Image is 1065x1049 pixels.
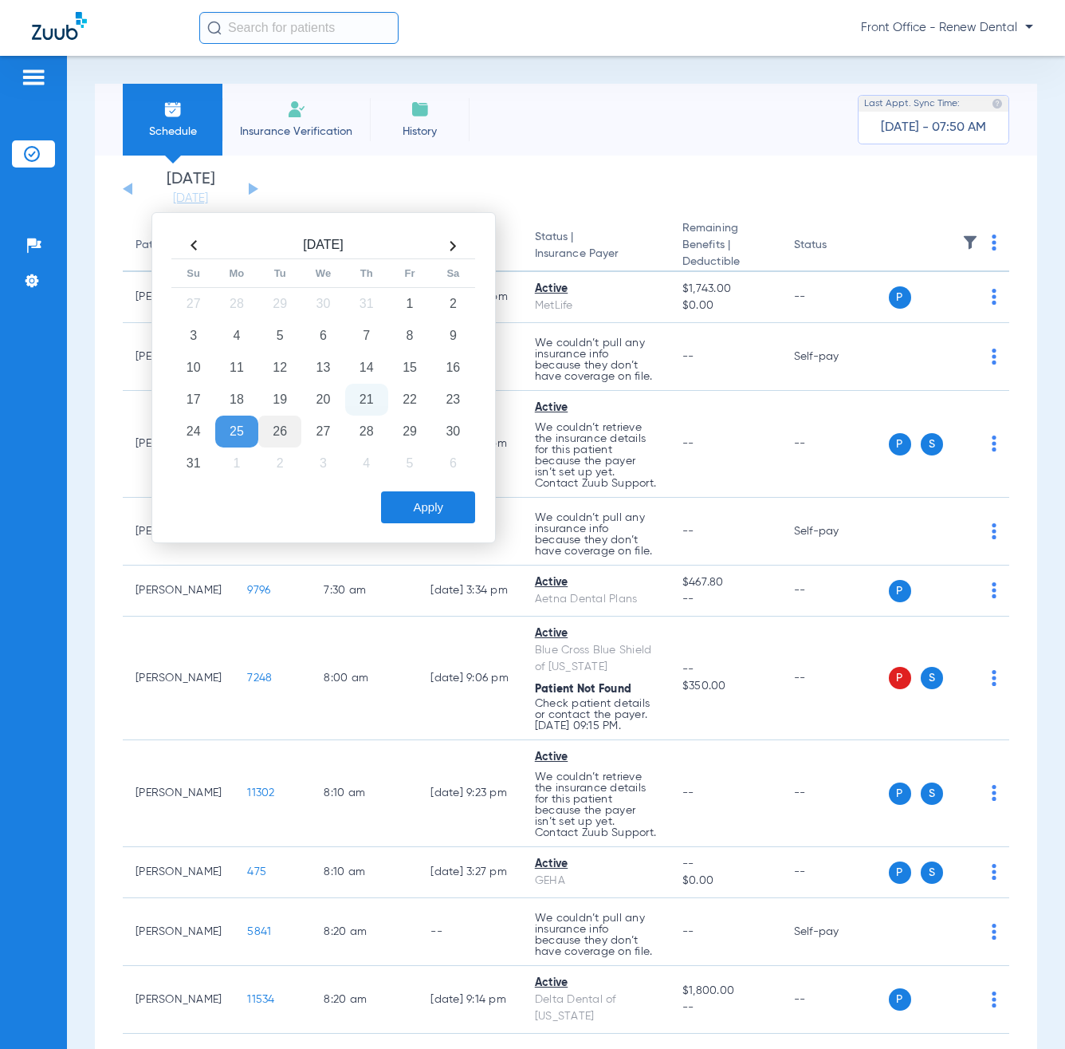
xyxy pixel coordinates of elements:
span: -- [682,438,694,449]
div: Active [535,400,657,416]
td: [PERSON_NAME] [123,847,234,898]
span: Schedule [135,124,210,140]
span: Insurance Payer [535,246,657,262]
img: group-dot-blue.svg [992,289,996,305]
img: group-dot-blue.svg [992,864,996,880]
img: group-dot-blue.svg [992,235,996,250]
span: $0.00 [682,873,768,889]
td: 7:30 AM [311,566,418,617]
button: Apply [381,491,475,523]
td: [PERSON_NAME] [123,966,234,1034]
div: Blue Cross Blue Shield of [US_STATE] [535,642,657,676]
img: Manual Insurance Verification [287,100,306,119]
td: Self-pay [781,323,889,391]
td: 8:20 AM [311,966,418,1034]
p: We couldn’t pull any insurance info because they don’t have coverage on file. [535,913,657,957]
td: [PERSON_NAME] [123,898,234,966]
td: 8:20 AM [311,898,418,966]
span: P [889,667,911,689]
td: -- [781,391,889,498]
span: Last Appt. Sync Time: [864,96,960,112]
span: S [921,862,943,884]
span: P [889,580,911,602]
input: Search for patients [199,12,399,44]
span: Insurance Verification [234,124,358,140]
img: History [411,100,430,119]
img: Schedule [163,100,183,119]
span: P [889,988,911,1011]
td: 8:10 AM [311,740,418,847]
td: [DATE] 3:27 PM [418,847,522,898]
span: $1,743.00 [682,281,768,298]
div: Active [535,749,657,766]
td: -- [781,617,889,740]
th: [DATE] [215,233,431,259]
span: $350.00 [682,678,768,695]
span: $0.00 [682,298,768,314]
td: -- [418,898,522,966]
p: We couldn’t pull any insurance info because they don’t have coverage on file. [535,337,657,382]
td: [DATE] 9:14 PM [418,966,522,1034]
p: We couldn’t retrieve the insurance details for this patient because the payer isn’t set up yet. C... [535,771,657,838]
div: Active [535,856,657,873]
span: -- [682,787,694,799]
p: Check patient details or contact the payer. [DATE] 09:15 PM. [535,698,657,732]
td: Self-pay [781,898,889,966]
img: group-dot-blue.svg [992,523,996,539]
td: [PERSON_NAME] [123,617,234,740]
img: group-dot-blue.svg [992,785,996,801]
span: P [889,862,911,884]
div: Patient Name [136,237,222,254]
span: -- [682,1000,768,1016]
img: last sync help info [992,98,1003,109]
p: We couldn’t pull any insurance info because they don’t have coverage on file. [535,512,657,557]
span: P [889,286,911,309]
img: group-dot-blue.svg [992,582,996,598]
img: group-dot-blue.svg [992,349,996,365]
span: 11302 [247,787,274,799]
div: Patient Name [136,237,206,254]
th: Status | [522,220,670,272]
div: Active [535,281,657,298]
span: -- [682,351,694,362]
span: -- [682,926,694,937]
span: -- [682,856,768,873]
td: -- [781,847,889,898]
td: 8:00 AM [311,617,418,740]
span: 9796 [247,585,270,596]
span: S [921,433,943,455]
img: group-dot-blue.svg [992,436,996,452]
span: P [889,433,911,455]
td: [PERSON_NAME] [123,566,234,617]
td: Self-pay [781,498,889,566]
img: filter.svg [962,235,978,250]
span: -- [682,661,768,678]
span: Patient Not Found [535,684,631,695]
div: Active [535,975,657,992]
span: Deductible [682,254,768,270]
span: P [889,783,911,805]
td: -- [781,740,889,847]
img: group-dot-blue.svg [992,670,996,686]
td: 8:10 AM [311,847,418,898]
a: [DATE] [143,191,238,207]
span: History [382,124,458,140]
div: Active [535,574,657,591]
span: S [921,783,943,805]
div: Active [535,625,657,642]
span: [DATE] - 07:50 AM [881,120,986,136]
td: -- [781,966,889,1034]
span: 5841 [247,926,271,937]
div: MetLife [535,298,657,314]
td: -- [781,566,889,617]
td: [DATE] 3:34 PM [418,566,522,617]
span: -- [682,526,694,537]
p: We couldn’t retrieve the insurance details for this patient because the payer isn’t set up yet. C... [535,422,657,489]
iframe: Chat Widget [985,972,1065,1049]
span: S [921,667,943,689]
td: [DATE] 9:23 PM [418,740,522,847]
div: Aetna Dental Plans [535,591,657,608]
td: -- [781,272,889,323]
img: Search Icon [207,21,222,35]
